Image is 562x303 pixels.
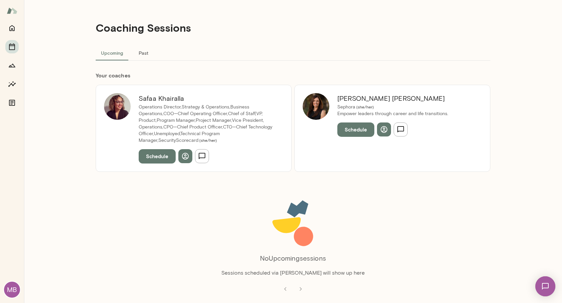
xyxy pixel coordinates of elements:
[337,104,448,110] p: Sephora
[96,71,490,79] h6: Your coach es
[5,21,19,35] button: Home
[7,4,17,17] img: Mento
[5,59,19,72] button: Growth Plan
[139,93,275,104] h6: Safaa Khairalla
[337,110,448,117] p: Empower leaders through career and life transitions.
[96,45,128,61] button: Upcoming
[355,104,374,109] span: ( she/her )
[96,21,191,34] h4: Coaching Sessions
[5,40,19,53] button: Sessions
[278,282,308,296] nav: pagination navigation
[377,122,391,136] button: View profile
[337,93,448,104] h6: [PERSON_NAME] [PERSON_NAME]
[394,122,408,136] button: Send message
[4,282,20,298] div: MB
[96,45,490,61] div: basic tabs example
[139,104,275,144] p: Operations Director,Strategy & Operations,Business Operations,COO—Chief Operating Officer,Chief o...
[178,149,192,163] button: View profile
[96,277,490,296] div: pagination
[104,93,131,120] img: Safaa Khairalla
[128,45,158,61] button: Past
[195,149,209,163] button: Send message
[198,138,217,142] span: ( she/her )
[260,253,326,264] h6: No Upcoming sessions
[221,269,365,277] p: Sessions scheduled via [PERSON_NAME] will show up here
[337,122,374,136] button: Schedule
[5,77,19,91] button: Insights
[5,96,19,109] button: Documents
[303,93,329,120] img: Carrie Atkin
[139,149,176,163] button: Schedule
